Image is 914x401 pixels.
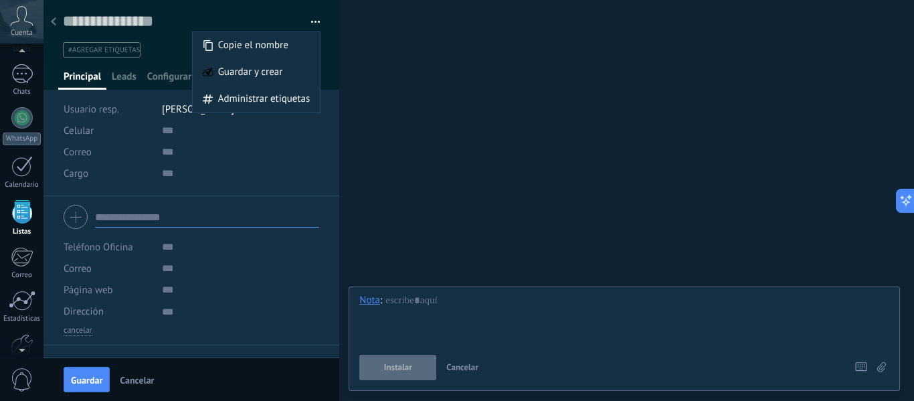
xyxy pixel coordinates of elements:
[441,355,484,380] button: Cancelar
[64,367,110,392] button: Guardar
[64,163,152,184] div: Cargo
[384,363,412,372] span: Instalar
[64,70,101,90] span: Principal
[64,307,104,317] span: Dirección
[64,301,152,322] div: Dirección
[64,125,94,137] span: Celular
[64,120,94,141] button: Celular
[64,285,113,295] span: Página web
[64,258,92,279] button: Correo
[64,141,92,163] button: Correo
[71,376,102,385] span: Guardar
[64,169,88,179] span: Cargo
[3,88,41,96] div: Chats
[64,262,92,275] span: Correo
[3,228,41,236] div: Listas
[64,279,152,301] div: Página web
[64,103,119,116] span: Usuario resp.
[64,325,92,336] button: cancelar
[359,355,436,380] button: Instalar
[218,32,288,59] span: Copie el nombre
[120,376,154,385] span: Cancelar
[218,86,310,112] span: Administrar etiquetas
[64,98,152,120] div: Usuario resp.
[446,362,478,373] span: Cancelar
[162,103,234,116] span: [PERSON_NAME]
[112,70,136,90] span: Leads
[3,315,41,323] div: Estadísticas
[11,29,33,37] span: Cuenta
[218,59,283,86] span: Guardar y crear
[64,146,92,159] span: Correo
[68,46,140,55] span: #agregar etiquetas
[147,70,191,90] span: Configurar
[380,294,382,307] span: :
[64,236,133,258] button: Teléfono Oficina
[3,181,41,189] div: Calendario
[3,271,41,280] div: Correo
[3,133,41,145] div: WhatsApp
[114,369,159,390] button: Cancelar
[64,241,133,254] span: Teléfono Oficina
